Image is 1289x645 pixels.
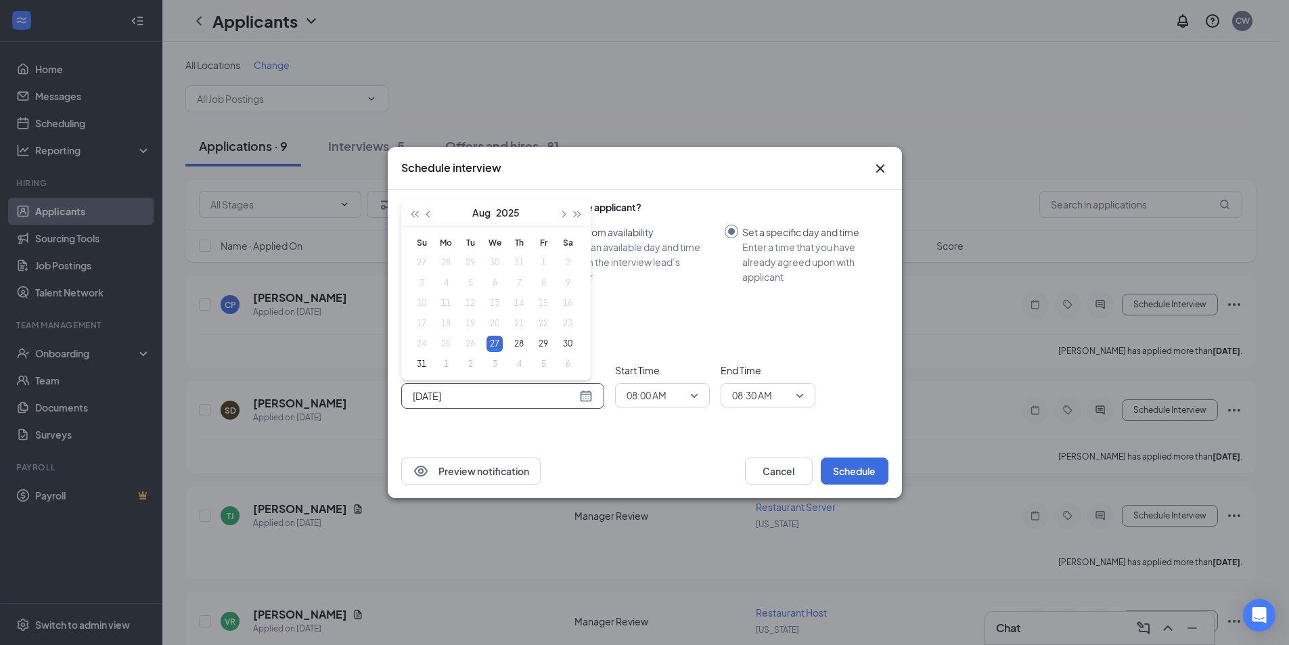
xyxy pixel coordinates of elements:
[732,385,772,405] span: 08:30 AM
[458,354,482,374] td: 2025-09-02
[531,334,556,354] td: 2025-08-29
[872,160,888,177] svg: Cross
[438,356,454,372] div: 1
[409,232,434,252] th: Su
[553,240,714,284] div: Choose an available day and time slot from the interview lead’s calendar
[821,458,888,485] button: Schedule
[615,363,710,378] span: Start Time
[482,334,507,354] td: 2025-08-27
[556,232,580,252] th: Sa
[556,354,580,374] td: 2025-09-06
[413,356,430,372] div: 31
[560,336,576,352] div: 30
[531,354,556,374] td: 2025-09-05
[482,354,507,374] td: 2025-09-03
[553,225,714,240] div: Select from availability
[487,356,503,372] div: 3
[511,336,527,352] div: 28
[535,356,551,372] div: 5
[560,356,576,372] div: 6
[507,334,531,354] td: 2025-08-28
[721,363,815,378] span: End Time
[482,232,507,252] th: We
[627,385,666,405] span: 08:00 AM
[472,199,491,226] button: Aug
[742,240,878,284] div: Enter a time that you have already agreed upon with applicant
[413,463,429,479] svg: Eye
[496,199,520,226] button: 2025
[409,354,434,374] td: 2025-08-31
[434,354,458,374] td: 2025-09-01
[872,160,888,177] button: Close
[487,336,503,352] div: 27
[1243,599,1275,631] div: Open Intercom Messenger
[507,232,531,252] th: Th
[745,458,813,485] button: Cancel
[401,458,541,485] button: EyePreview notification
[507,354,531,374] td: 2025-09-04
[458,232,482,252] th: Tu
[401,200,888,214] div: How do you want to schedule time with the applicant?
[401,160,501,175] h3: Schedule interview
[511,356,527,372] div: 4
[413,388,576,403] input: Aug 27, 2025
[531,232,556,252] th: Fr
[434,232,458,252] th: Mo
[462,356,478,372] div: 2
[535,336,551,352] div: 29
[556,334,580,354] td: 2025-08-30
[742,225,878,240] div: Set a specific day and time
